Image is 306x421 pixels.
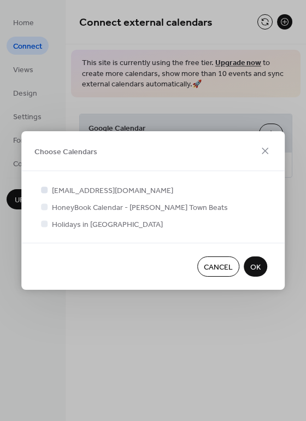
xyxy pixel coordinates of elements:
span: OK [250,262,261,273]
span: Holidays in [GEOGRAPHIC_DATA] [52,219,163,231]
span: HoneyBook Calendar - [PERSON_NAME] Town Beats [52,202,228,214]
span: Choose Calendars [34,146,97,157]
button: OK [244,256,267,277]
button: Cancel [197,256,239,277]
span: Cancel [204,262,233,273]
span: [EMAIL_ADDRESS][DOMAIN_NAME] [52,185,173,197]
